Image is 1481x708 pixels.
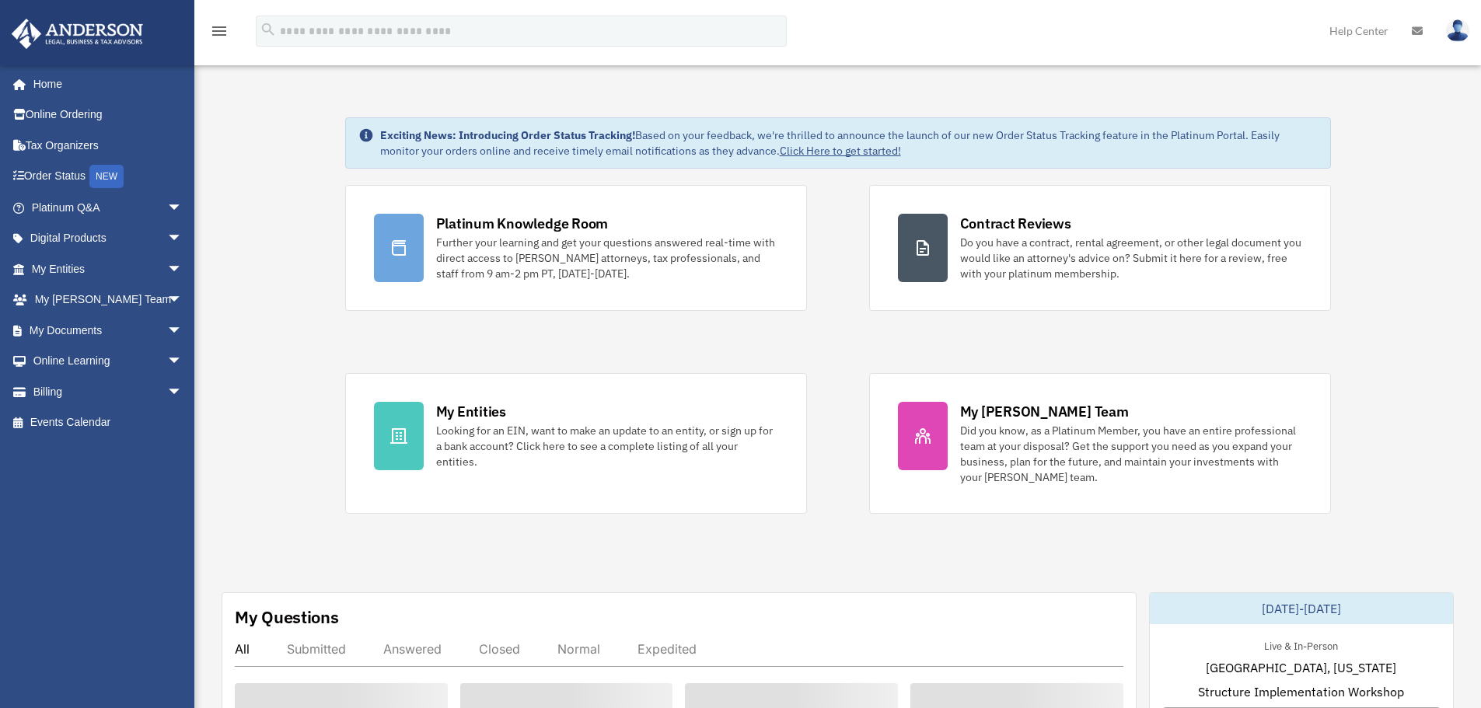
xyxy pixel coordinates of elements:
a: Home [11,68,198,99]
span: arrow_drop_down [167,376,198,408]
a: My Entities Looking for an EIN, want to make an update to an entity, or sign up for a bank accoun... [345,373,807,514]
div: Do you have a contract, rental agreement, or other legal document you would like an attorney's ad... [960,235,1302,281]
div: Submitted [287,641,346,657]
a: Tax Organizers [11,130,206,161]
div: Platinum Knowledge Room [436,214,609,233]
a: Events Calendar [11,407,206,438]
div: Live & In-Person [1252,637,1350,653]
span: Structure Implementation Workshop [1198,682,1404,701]
a: Online Ordering [11,99,206,131]
a: My Documentsarrow_drop_down [11,315,206,346]
a: Click Here to get started! [780,144,901,158]
div: Further your learning and get your questions answered real-time with direct access to [PERSON_NAM... [436,235,778,281]
span: arrow_drop_down [167,346,198,378]
img: User Pic [1446,19,1469,42]
div: NEW [89,165,124,188]
span: arrow_drop_down [167,253,198,285]
a: My [PERSON_NAME] Team Did you know, as a Platinum Member, you have an entire professional team at... [869,373,1331,514]
span: arrow_drop_down [167,192,198,224]
i: menu [210,22,229,40]
div: My Questions [235,605,339,629]
a: My [PERSON_NAME] Teamarrow_drop_down [11,284,206,316]
a: Order StatusNEW [11,161,206,193]
div: Based on your feedback, we're thrilled to announce the launch of our new Order Status Tracking fe... [380,127,1318,159]
i: search [260,21,277,38]
a: Billingarrow_drop_down [11,376,206,407]
span: arrow_drop_down [167,223,198,255]
span: [GEOGRAPHIC_DATA], [US_STATE] [1206,658,1396,677]
div: Did you know, as a Platinum Member, you have an entire professional team at your disposal? Get th... [960,423,1302,485]
div: Closed [479,641,520,657]
div: Answered [383,641,442,657]
a: menu [210,27,229,40]
a: My Entitiesarrow_drop_down [11,253,206,284]
div: Normal [557,641,600,657]
a: Contract Reviews Do you have a contract, rental agreement, or other legal document you would like... [869,185,1331,311]
div: Contract Reviews [960,214,1071,233]
div: [DATE]-[DATE] [1150,593,1453,624]
a: Digital Productsarrow_drop_down [11,223,206,254]
a: Online Learningarrow_drop_down [11,346,206,377]
span: arrow_drop_down [167,284,198,316]
div: Expedited [637,641,697,657]
div: Looking for an EIN, want to make an update to an entity, or sign up for a bank account? Click her... [436,423,778,469]
a: Platinum Knowledge Room Further your learning and get your questions answered real-time with dire... [345,185,807,311]
img: Anderson Advisors Platinum Portal [7,19,148,49]
div: My [PERSON_NAME] Team [960,402,1129,421]
div: My Entities [436,402,506,421]
strong: Exciting News: Introducing Order Status Tracking! [380,128,635,142]
div: All [235,641,250,657]
span: arrow_drop_down [167,315,198,347]
a: Platinum Q&Aarrow_drop_down [11,192,206,223]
